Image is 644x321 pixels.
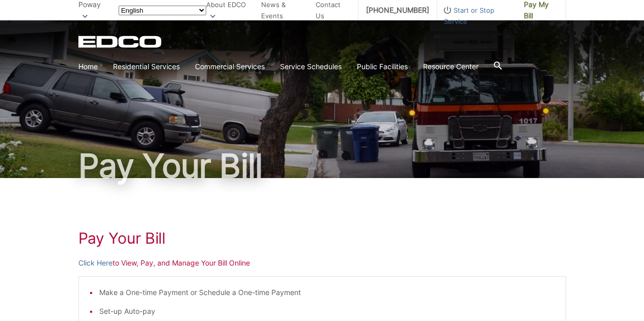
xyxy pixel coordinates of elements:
a: Residential Services [113,61,180,72]
li: Make a One-time Payment or Schedule a One-time Payment [99,287,555,298]
a: EDCD logo. Return to the homepage. [78,36,163,48]
a: Commercial Services [195,61,265,72]
h1: Pay Your Bill [78,229,566,247]
a: Click Here [78,257,113,269]
a: Resource Center [423,61,479,72]
h1: Pay Your Bill [78,150,566,182]
p: to View, Pay, and Manage Your Bill Online [78,257,566,269]
a: Service Schedules [280,61,342,72]
a: Home [78,61,98,72]
a: Public Facilities [357,61,408,72]
li: Set-up Auto-pay [99,306,555,317]
select: Select a language [119,6,206,15]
